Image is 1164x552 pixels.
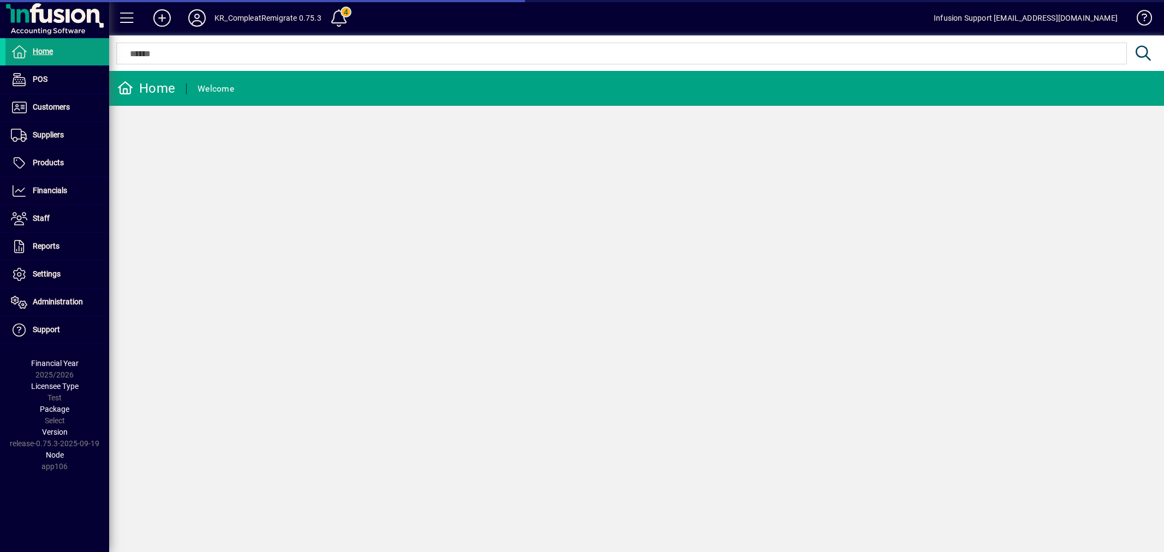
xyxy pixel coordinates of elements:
[214,9,321,27] div: KR_CompleatRemigrate 0.75.3
[33,214,50,223] span: Staff
[33,325,60,334] span: Support
[1129,2,1150,38] a: Knowledge Base
[33,158,64,167] span: Products
[31,359,79,368] span: Financial Year
[5,205,109,232] a: Staff
[33,186,67,195] span: Financials
[33,47,53,56] span: Home
[46,451,64,459] span: Node
[5,316,109,344] a: Support
[5,66,109,93] a: POS
[33,242,59,250] span: Reports
[5,149,109,177] a: Products
[5,233,109,260] a: Reports
[42,428,68,436] span: Version
[180,8,214,28] button: Profile
[33,103,70,111] span: Customers
[117,80,175,97] div: Home
[145,8,180,28] button: Add
[33,297,83,306] span: Administration
[31,382,79,391] span: Licensee Type
[33,130,64,139] span: Suppliers
[5,122,109,149] a: Suppliers
[40,405,69,413] span: Package
[33,269,61,278] span: Settings
[33,75,47,83] span: POS
[5,289,109,316] a: Administration
[198,80,234,98] div: Welcome
[934,9,1118,27] div: Infusion Support [EMAIL_ADDRESS][DOMAIN_NAME]
[5,261,109,288] a: Settings
[5,94,109,121] a: Customers
[5,177,109,205] a: Financials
